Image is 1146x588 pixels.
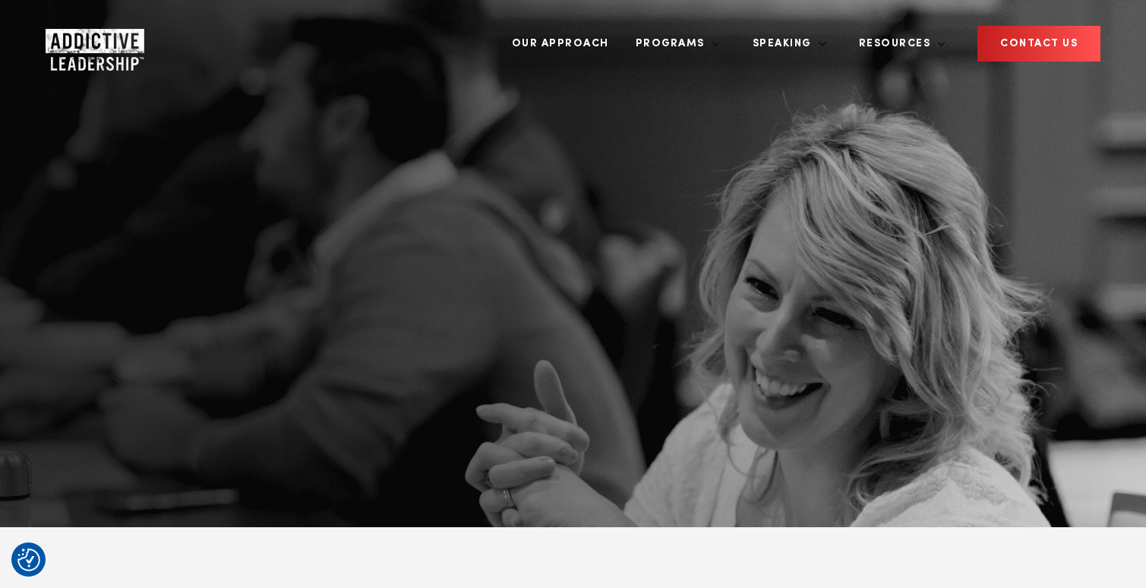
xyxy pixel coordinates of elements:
a: Resources [848,15,946,72]
img: Revisit consent button [17,548,40,571]
a: Programs [624,15,720,72]
a: Home [46,29,137,59]
a: CONTACT US [977,26,1100,62]
a: Speaking [741,15,826,72]
button: Consent Preferences [17,548,40,571]
a: Our Approach [500,15,620,72]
